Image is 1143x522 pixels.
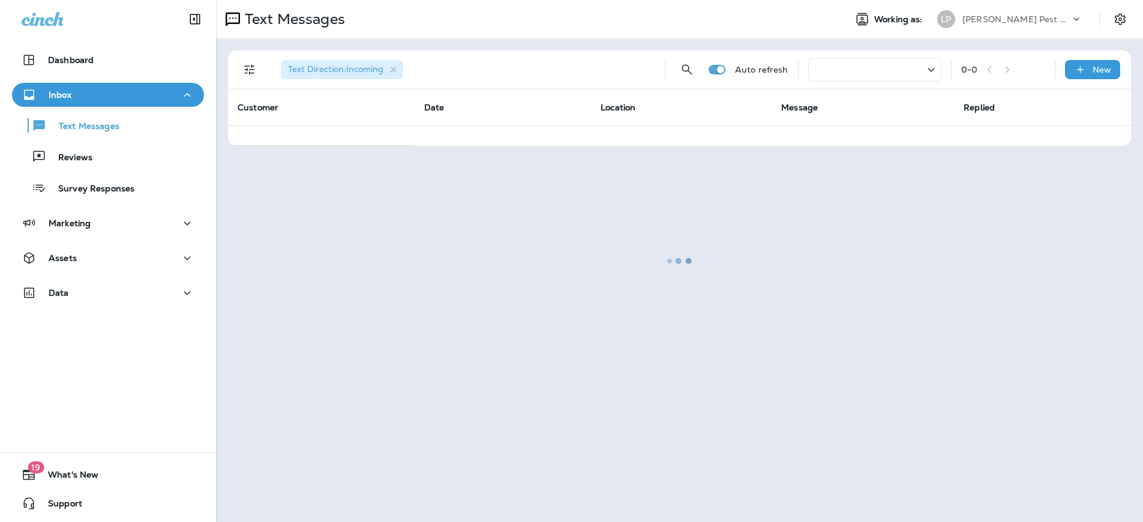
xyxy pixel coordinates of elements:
button: Dashboard [12,48,204,72]
p: Text Messages [47,121,119,133]
button: 19What's New [12,463,204,487]
button: Inbox [12,83,204,107]
p: New [1093,65,1111,74]
p: Marketing [49,218,91,228]
button: Marketing [12,211,204,235]
p: Data [49,288,69,298]
button: Reviews [12,144,204,169]
span: 19 [28,461,44,473]
button: Collapse Sidebar [178,7,212,31]
p: Dashboard [48,55,94,65]
span: What's New [36,470,98,484]
p: Survey Responses [46,184,134,195]
button: Support [12,491,204,515]
p: Inbox [49,90,71,100]
button: Assets [12,246,204,270]
button: Data [12,281,204,305]
p: Reviews [46,152,92,164]
button: Survey Responses [12,175,204,200]
p: Assets [49,253,77,263]
span: Support [36,499,82,513]
button: Text Messages [12,113,204,138]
